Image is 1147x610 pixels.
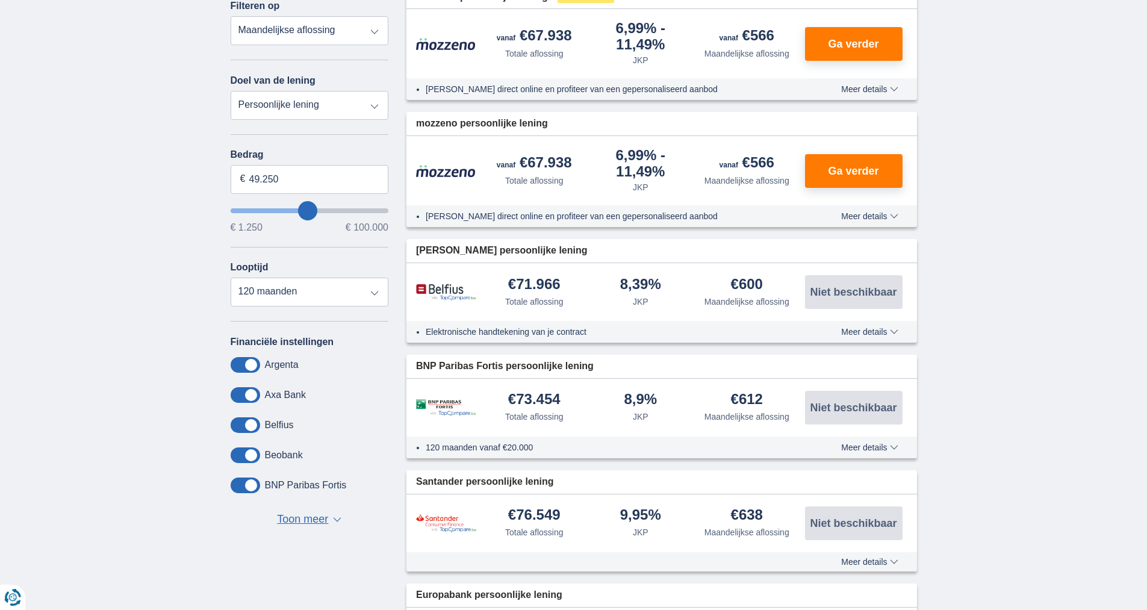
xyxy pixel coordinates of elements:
[832,211,907,221] button: Meer details
[416,399,476,417] img: product.pl.alt BNP Paribas Fortis
[624,392,657,408] div: 8,9%
[508,508,561,524] div: €76.549
[265,420,294,431] label: Belfius
[426,83,797,95] li: [PERSON_NAME] direct online en profiteer van een gepersonaliseerd aanbod
[265,480,347,491] label: BNP Paribas Fortis
[805,506,903,540] button: Niet beschikbaar
[265,359,299,370] label: Argenta
[231,223,263,232] span: € 1.250
[497,155,572,172] div: €67.938
[416,359,594,373] span: BNP Paribas Fortis persoonlijke lening
[633,296,648,308] div: JKP
[731,392,763,408] div: €612
[731,277,763,293] div: €600
[426,441,797,453] li: 120 maanden vanaf €20.000
[828,166,878,176] span: Ga verder
[416,475,554,489] span: Santander persoonlijke lening
[505,175,564,187] div: Totale aflossing
[633,526,648,538] div: JKP
[810,402,897,413] span: Niet beschikbaar
[805,391,903,425] button: Niet beschikbaar
[505,411,564,423] div: Totale aflossing
[810,287,897,297] span: Niet beschikbaar
[841,212,898,220] span: Meer details
[832,557,907,567] button: Meer details
[720,155,774,172] div: €566
[633,181,648,193] div: JKP
[231,337,334,347] label: Financiële instellingen
[265,390,306,400] label: Axa Bank
[620,277,661,293] div: 8,39%
[346,223,388,232] span: € 100.000
[832,327,907,337] button: Meer details
[508,392,561,408] div: €73.454
[841,558,898,566] span: Meer details
[416,244,587,258] span: [PERSON_NAME] persoonlijke lening
[240,172,246,186] span: €
[704,175,789,187] div: Maandelijkse aflossing
[416,117,548,131] span: mozzeno persoonlijke lening
[704,411,789,423] div: Maandelijkse aflossing
[508,277,561,293] div: €71.966
[620,508,661,524] div: 9,95%
[805,27,903,61] button: Ga verder
[416,37,476,51] img: product.pl.alt Mozzeno
[273,511,345,528] button: Toon meer ▼
[426,326,797,338] li: Elektronische handtekening van je contract
[231,75,316,86] label: Doel van de lening
[505,296,564,308] div: Totale aflossing
[416,514,476,532] img: product.pl.alt Santander
[277,512,328,528] span: Toon meer
[333,517,341,522] span: ▼
[633,411,648,423] div: JKP
[704,296,789,308] div: Maandelijkse aflossing
[265,450,303,461] label: Beobank
[828,39,878,49] span: Ga verder
[592,21,689,52] div: 6,99%
[805,275,903,309] button: Niet beschikbaar
[841,443,898,452] span: Meer details
[592,148,689,179] div: 6,99%
[231,1,280,11] label: Filteren op
[231,208,389,213] input: wantToBorrow
[841,85,898,93] span: Meer details
[231,149,389,160] label: Bedrag
[426,210,797,222] li: [PERSON_NAME] direct online en profiteer van een gepersonaliseerd aanbod
[497,28,572,45] div: €67.938
[704,48,789,60] div: Maandelijkse aflossing
[832,84,907,94] button: Meer details
[720,28,774,45] div: €566
[505,48,564,60] div: Totale aflossing
[231,262,269,273] label: Looptijd
[416,588,562,602] span: Europabank persoonlijke lening
[841,328,898,336] span: Meer details
[832,443,907,452] button: Meer details
[704,526,789,538] div: Maandelijkse aflossing
[810,518,897,529] span: Niet beschikbaar
[731,508,763,524] div: €638
[416,164,476,178] img: product.pl.alt Mozzeno
[633,54,648,66] div: JKP
[505,526,564,538] div: Totale aflossing
[416,284,476,301] img: product.pl.alt Belfius
[805,154,903,188] button: Ga verder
